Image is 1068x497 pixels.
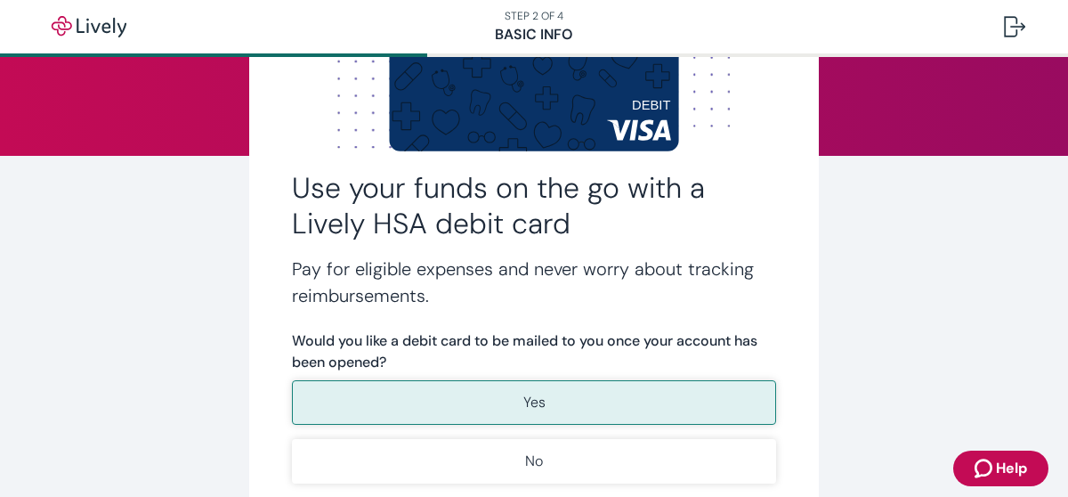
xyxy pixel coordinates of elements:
button: Yes [292,380,776,425]
img: Lively [39,16,139,37]
h2: Use your funds on the go with a Lively HSA debit card [292,170,776,241]
p: No [525,451,543,472]
svg: Zendesk support icon [975,458,996,479]
button: Zendesk support iconHelp [953,451,1048,486]
h4: Pay for eligible expenses and never worry about tracking reimbursements. [292,256,776,309]
button: Log out [990,5,1040,48]
p: Yes [523,392,546,413]
button: No [292,439,776,484]
span: Help [996,458,1027,479]
label: Would you like a debit card to be mailed to you once your account has been opened? [292,330,776,373]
